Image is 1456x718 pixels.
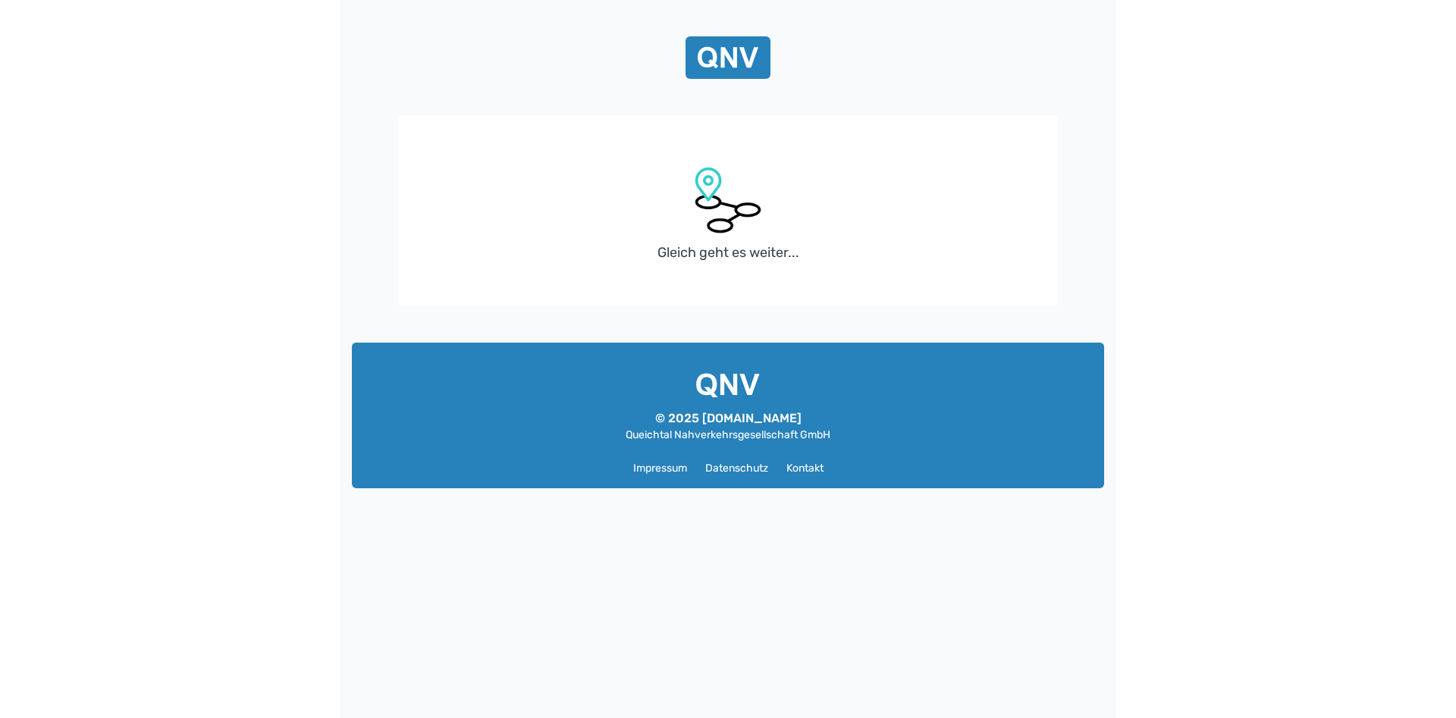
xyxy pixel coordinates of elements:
a: Datenschutz [705,461,768,476]
p: Queichtal Nahverkehrsgesellschaft GmbH [626,428,830,443]
p: © 2025 [DOMAIN_NAME] [626,409,830,428]
img: QNV Logo [698,42,758,73]
img: way-transparent.gif [686,158,770,243]
p: Gleich geht es weiter... [657,243,799,263]
a: Kontakt [786,461,824,476]
img: QNV Logo [696,373,760,397]
a: Impressum [633,461,687,476]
